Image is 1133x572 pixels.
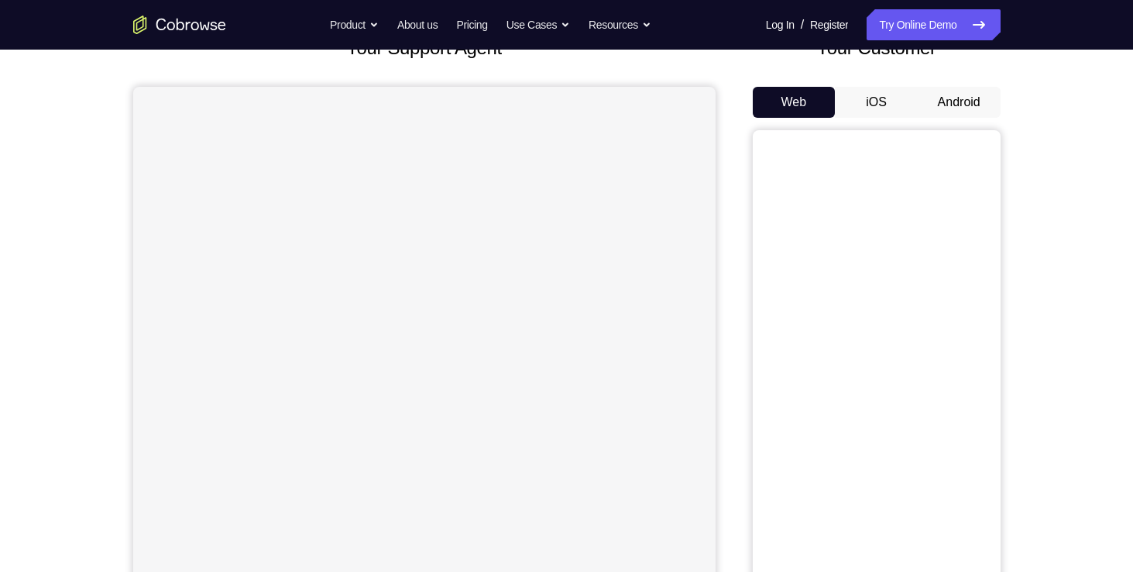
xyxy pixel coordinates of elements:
[753,87,836,118] button: Web
[801,16,804,34] span: /
[810,9,848,40] a: Register
[506,9,570,40] button: Use Cases
[918,87,1001,118] button: Android
[133,16,226,34] a: Go to the home page
[867,9,1000,40] a: Try Online Demo
[330,9,379,40] button: Product
[835,87,918,118] button: iOS
[456,9,487,40] a: Pricing
[766,9,795,40] a: Log In
[397,9,438,40] a: About us
[589,9,651,40] button: Resources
